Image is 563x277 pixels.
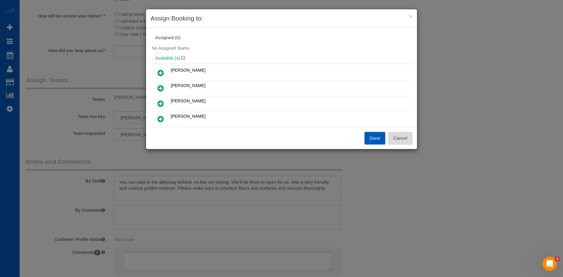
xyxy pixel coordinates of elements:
span: [PERSON_NAME] [171,83,205,88]
h3: Assign Booking to: [151,14,412,23]
span: [PERSON_NAME] [171,68,205,73]
button: × [409,13,412,20]
span: 1 [555,257,560,261]
iframe: Intercom live chat [542,257,557,271]
span: No Assigned Teams [152,46,189,51]
button: Done [364,132,386,145]
div: Assigned (0) [155,35,408,40]
h4: Available (4) [155,56,408,61]
span: [PERSON_NAME] [171,98,205,103]
span: [PERSON_NAME] [171,114,205,119]
button: Cancel [388,132,412,145]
